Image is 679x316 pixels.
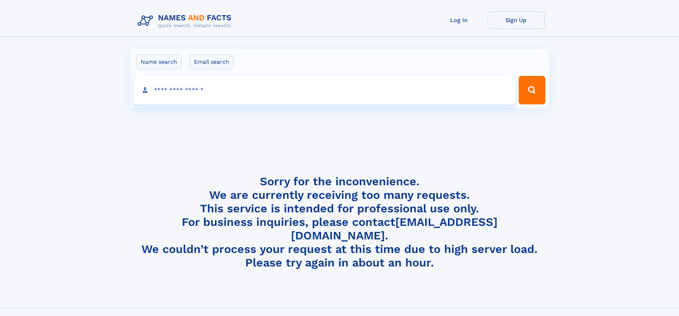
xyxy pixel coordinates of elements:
[431,11,488,29] a: Log In
[135,175,545,270] h4: Sorry for the inconvenience. We are currently receiving too many requests. This service is intend...
[488,11,545,29] a: Sign Up
[134,76,516,104] input: search input
[291,215,498,242] a: [EMAIL_ADDRESS][DOMAIN_NAME]
[136,55,182,69] label: Name search
[189,55,234,69] label: Email search
[135,11,237,31] img: Logo Names and Facts
[519,76,545,104] button: Search Button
